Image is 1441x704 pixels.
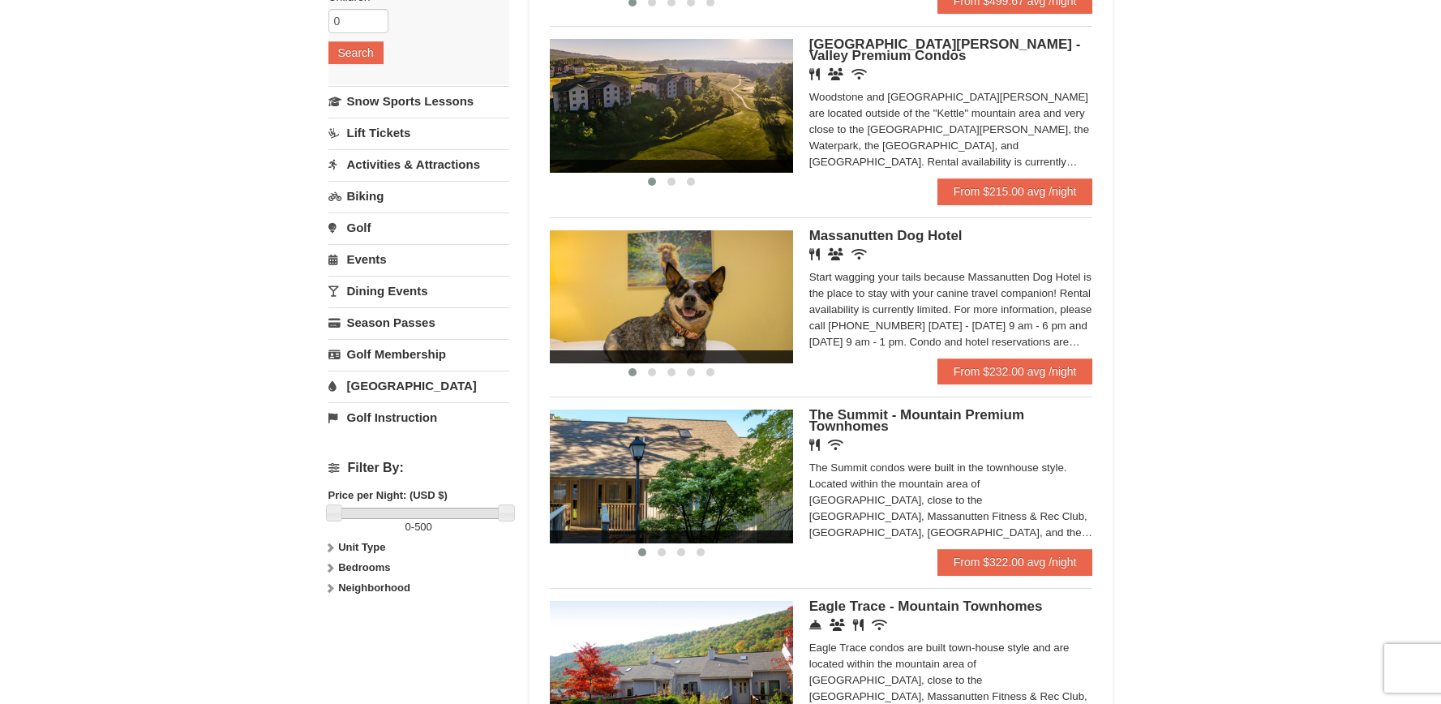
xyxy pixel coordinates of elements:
i: Restaurant [809,248,820,260]
a: Biking [328,181,509,211]
a: Golf Instruction [328,402,509,432]
span: The Summit - Mountain Premium Townhomes [809,407,1024,434]
div: The Summit condos were built in the townhouse style. Located within the mountain area of [GEOGRAP... [809,460,1093,541]
div: Woodstone and [GEOGRAPHIC_DATA][PERSON_NAME] are located outside of the "Kettle" mountain area an... [809,89,1093,170]
span: Eagle Trace - Mountain Townhomes [809,599,1043,614]
a: Season Passes [328,307,509,337]
span: 500 [414,521,432,533]
i: Wireless Internet (free) [851,248,867,260]
button: Search [328,41,384,64]
i: Restaurant [809,68,820,80]
i: Banquet Facilities [828,68,843,80]
a: Golf [328,212,509,243]
i: Banquet Facilities [828,248,843,260]
a: [GEOGRAPHIC_DATA] [328,371,509,401]
span: Massanutten Dog Hotel [809,228,963,243]
h4: Filter By: [328,461,509,475]
i: Wireless Internet (free) [828,439,843,451]
a: Dining Events [328,276,509,306]
a: From $322.00 avg /night [937,549,1093,575]
span: [GEOGRAPHIC_DATA][PERSON_NAME] - Valley Premium Condos [809,36,1081,63]
i: Concierge Desk [809,619,821,631]
a: Activities & Attractions [328,149,509,179]
a: Lift Tickets [328,118,509,148]
a: Events [328,244,509,274]
i: Wireless Internet (free) [872,619,887,631]
a: From $232.00 avg /night [937,358,1093,384]
strong: Neighborhood [338,582,410,594]
i: Conference Facilities [830,619,845,631]
i: Restaurant [853,619,864,631]
strong: Bedrooms [338,561,390,573]
a: From $215.00 avg /night [937,178,1093,204]
strong: Unit Type [338,541,385,553]
label: - [328,519,509,535]
span: 0 [405,521,411,533]
strong: Price per Night: (USD $) [328,489,448,501]
a: Golf Membership [328,339,509,369]
div: Start wagging your tails because Massanutten Dog Hotel is the place to stay with your canine trav... [809,269,1093,350]
i: Wireless Internet (free) [851,68,867,80]
i: Restaurant [809,439,820,451]
a: Snow Sports Lessons [328,86,509,116]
